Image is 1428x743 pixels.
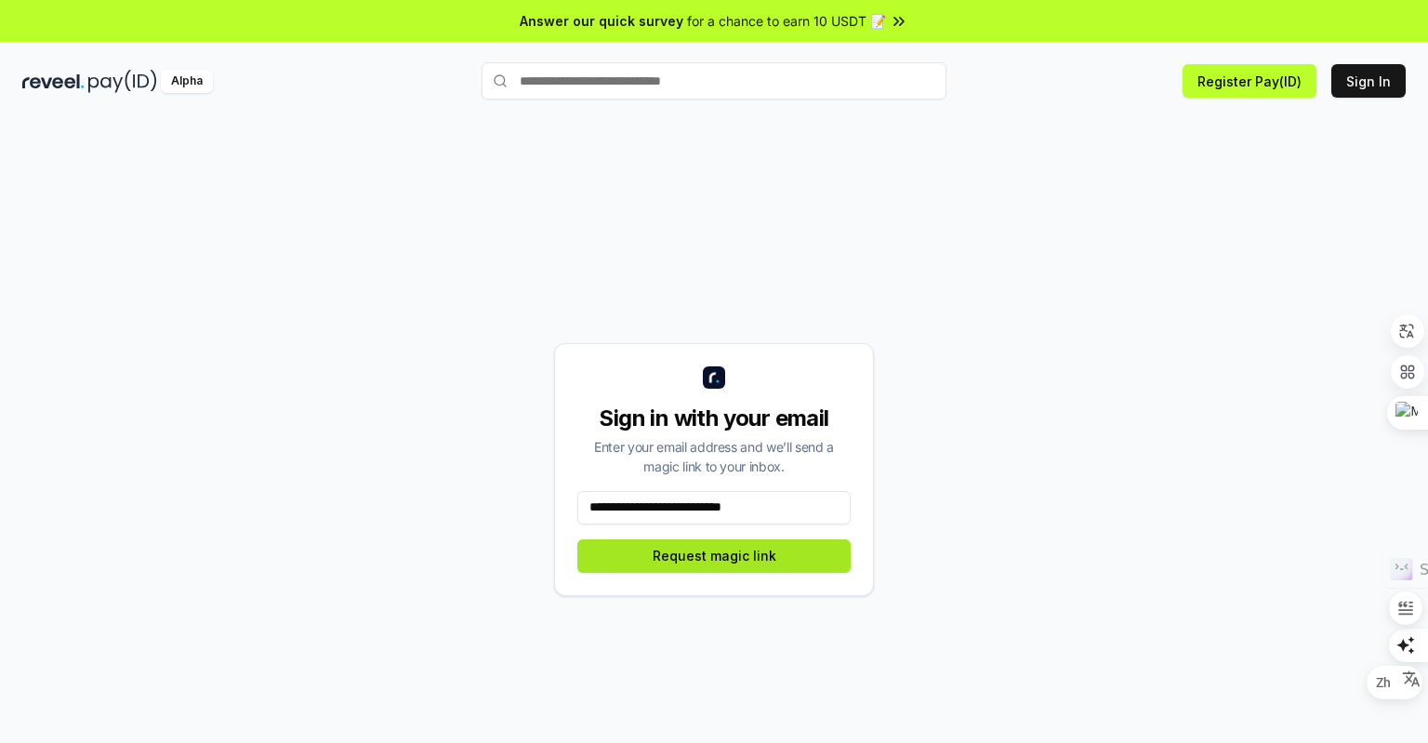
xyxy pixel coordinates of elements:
[1331,64,1406,98] button: Sign In
[703,366,725,389] img: logo_small
[577,404,851,433] div: Sign in with your email
[687,11,886,31] span: for a chance to earn 10 USDT 📝
[1183,64,1316,98] button: Register Pay(ID)
[520,11,683,31] span: Answer our quick survey
[577,539,851,573] button: Request magic link
[161,70,213,93] div: Alpha
[88,70,157,93] img: pay_id
[22,70,85,93] img: reveel_dark
[577,437,851,476] div: Enter your email address and we’ll send a magic link to your inbox.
